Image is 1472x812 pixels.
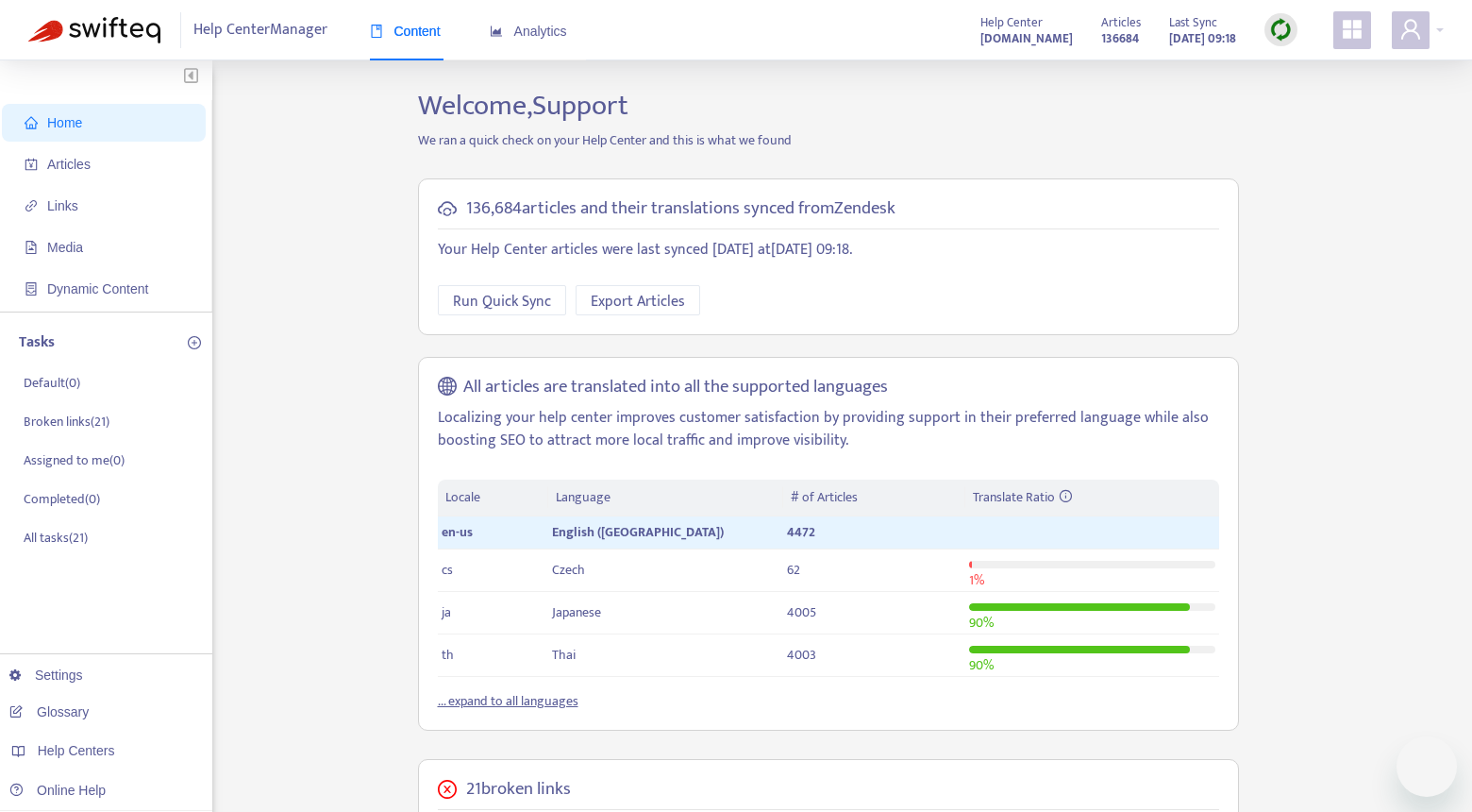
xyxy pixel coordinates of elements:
span: Export Articles [591,290,685,313]
p: We ran a quick check on your Help Center and this is what we found [404,130,1253,150]
span: area-chart [490,25,503,38]
span: Dynamic Content [47,281,148,296]
span: link [25,199,38,212]
th: Language [548,480,782,516]
span: book [370,25,383,38]
span: ja [442,601,451,623]
a: [DOMAIN_NAME] [980,27,1073,49]
p: Assigned to me ( 0 ) [24,450,125,470]
span: Run Quick Sync [453,290,551,313]
p: Localizing your help center improves customer satisfaction by providing support in their preferre... [438,407,1219,452]
span: plus-circle [188,336,201,349]
span: Last Sync [1169,12,1217,33]
p: Broken links ( 21 ) [24,412,109,431]
span: Articles [1101,12,1141,33]
span: Links [47,198,78,213]
span: file-image [25,241,38,254]
span: Help Center [980,12,1043,33]
button: Run Quick Sync [438,285,566,315]
p: Your Help Center articles were last synced [DATE] at [DATE] 09:18 . [438,239,1219,262]
span: Media [47,240,83,255]
a: ... expand to all languages [438,690,578,712]
button: Export Articles [576,285,700,315]
p: Tasks [19,331,55,354]
span: close-circle [438,780,457,799]
th: Locale [438,480,549,516]
span: cs [442,559,453,581]
p: Completed ( 0 ) [24,489,100,509]
h5: 21 broken links [466,779,571,801]
span: Content [370,24,441,39]
span: 4005 [787,601,816,623]
span: English ([GEOGRAPHIC_DATA]) [552,521,724,543]
span: user [1399,18,1422,41]
span: cloud-sync [438,199,457,218]
img: sync.dc5367851b00ba804db3.png [1269,18,1293,42]
span: Help Center Manager [193,12,327,48]
span: Thai [552,644,576,666]
span: Articles [47,157,91,172]
span: Japanese [552,601,601,623]
div: Translate Ratio [973,487,1211,508]
span: 90 % [969,654,994,676]
span: Welcome, Support [418,82,628,129]
h5: 136,684 articles and their translations synced from Zendesk [466,198,895,220]
p: All tasks ( 21 ) [24,528,88,548]
span: 4472 [787,521,815,543]
strong: [DATE] 09:18 [1169,28,1236,49]
span: th [442,644,454,666]
span: 90 % [969,612,994,634]
p: Default ( 0 ) [24,373,80,393]
iframe: Button to launch messaging window [1397,736,1457,797]
span: 1 % [969,569,984,591]
a: Settings [9,668,83,683]
h5: All articles are translated into all the supported languages [463,377,888,398]
strong: [DOMAIN_NAME] [980,28,1073,49]
span: 62 [787,559,800,581]
strong: 136684 [1101,28,1139,49]
span: account-book [25,158,38,171]
span: 4003 [787,644,816,666]
span: container [25,282,38,296]
span: Help Centers [38,743,115,758]
a: Online Help [9,783,106,798]
span: home [25,116,38,129]
span: appstore [1341,18,1363,41]
th: # of Articles [783,480,965,516]
span: Analytics [490,24,567,39]
span: Czech [552,559,585,581]
span: Home [47,115,82,130]
span: global [438,377,457,398]
img: Swifteq [28,17,160,43]
a: Glossary [9,704,89,719]
span: en-us [442,521,473,543]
